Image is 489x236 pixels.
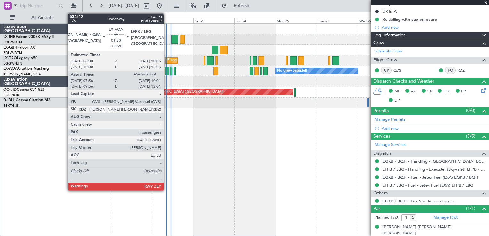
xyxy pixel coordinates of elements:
span: LX-TRO [3,56,17,60]
div: Wed 20 [69,18,111,23]
div: Tue 26 [317,18,358,23]
div: Add new [382,25,486,30]
a: LFPB / LBG - Fuel - Jetex Fuel (LXA) LFPB / LBG [382,183,473,188]
div: [DATE] [77,13,88,18]
span: FP [461,88,466,95]
a: [PERSON_NAME]/QSA [3,72,41,76]
a: EGKB / BQH - Pax Visa Requirements [382,198,454,204]
a: EGGW/LTN [3,61,22,66]
a: Manage PAX [433,215,458,221]
span: LX-GBH [3,46,17,50]
span: Refresh [228,4,255,8]
div: Planned Maint Nice ([GEOGRAPHIC_DATA]) [123,45,194,55]
a: QVS [393,67,408,73]
div: Refuelling with pax on board [382,17,437,22]
span: Permits [373,107,389,115]
span: MF [394,88,400,95]
div: Fri 22 [152,18,193,23]
span: CR [427,88,433,95]
label: Planned PAX [374,215,398,221]
div: Wed 27 [358,18,399,23]
span: Others [373,190,388,197]
span: (1/1) [466,205,475,212]
div: Add new [382,126,486,131]
a: D-IBLUCessna Citation M2 [3,98,50,102]
div: Sun 24 [234,18,276,23]
a: LFPB / LBG - Handling - ExecuJet (Skyvalet) LFPB / LBG [382,167,486,172]
a: LX-AOACitation Mustang [3,67,49,71]
a: Schedule Crew [374,48,402,55]
span: D-IBLU [3,98,16,102]
a: LX-GBHFalcon 7X [3,46,35,50]
div: Planned Maint [GEOGRAPHIC_DATA] ([GEOGRAPHIC_DATA]) [123,87,223,97]
span: Leg Information [373,32,406,39]
a: Manage Permits [374,116,405,123]
button: Refresh [219,1,257,11]
div: UK ETA [382,9,397,14]
span: LX-AOA [3,67,18,71]
span: Services [373,133,390,140]
span: Dispatch Checks and Weather [373,78,434,85]
span: Crew [373,39,384,47]
div: No Crew Sabadell [277,66,307,76]
span: [DATE] - [DATE] [109,3,139,9]
span: OO-JID [3,88,17,92]
a: EGKB / BQH - Fuel - Jetex Fuel (LXA) EGKB / BQH [382,175,478,180]
div: CP [381,67,392,74]
div: No Crew Sabadell [90,66,120,76]
div: Sat 23 [193,18,235,23]
a: Manage Services [374,142,406,148]
span: Flight Crew [373,57,397,64]
span: DP [394,98,400,104]
a: EGKB / BQH - Handling - [GEOGRAPHIC_DATA] EGKB / [GEOGRAPHIC_DATA] [382,159,486,164]
a: LX-TROLegacy 650 [3,56,37,60]
span: (5/5) [466,133,475,139]
input: Trip Number [20,1,56,11]
button: All Aircraft [7,12,69,23]
span: FFC [443,88,451,95]
span: LX-INB [3,35,16,39]
div: FO [445,67,456,74]
span: AC [411,88,417,95]
div: Planned Maint [GEOGRAPHIC_DATA] ([GEOGRAPHIC_DATA]) [167,56,268,65]
span: Pax [373,205,381,213]
span: Dispatch [373,150,391,157]
span: (0/0) [466,107,475,114]
a: EBKT/KJK [3,93,19,98]
a: EDLW/DTM [3,51,22,55]
span: All Aircraft [17,15,68,20]
a: EBKT/KJK [3,103,19,108]
a: EDLW/DTM [3,40,22,45]
a: RDZ [457,67,472,73]
div: Thu 21 [111,18,152,23]
div: Mon 25 [276,18,317,23]
a: LX-INBFalcon 900EX EASy II [3,35,54,39]
a: OO-JIDCessna CJ1 525 [3,88,45,92]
